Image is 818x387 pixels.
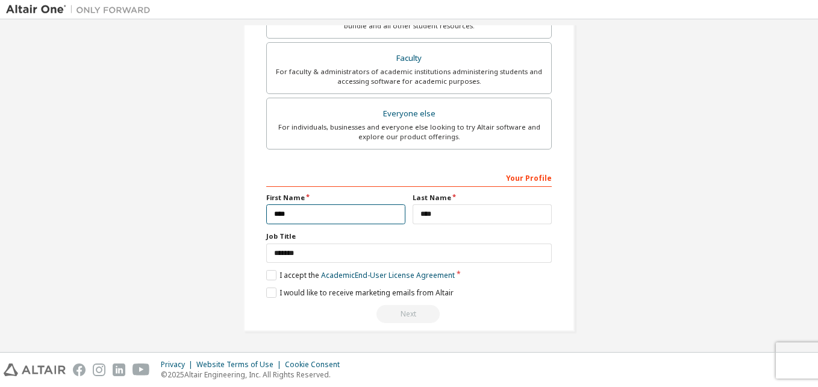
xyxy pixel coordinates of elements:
[73,363,86,376] img: facebook.svg
[274,50,544,67] div: Faculty
[266,288,454,298] label: I would like to receive marketing emails from Altair
[274,105,544,122] div: Everyone else
[113,363,125,376] img: linkedin.svg
[266,193,405,203] label: First Name
[274,67,544,86] div: For faculty & administrators of academic institutions administering students and accessing softwa...
[133,363,150,376] img: youtube.svg
[4,363,66,376] img: altair_logo.svg
[266,168,552,187] div: Your Profile
[285,360,347,370] div: Cookie Consent
[413,193,552,203] label: Last Name
[266,231,552,241] label: Job Title
[196,360,285,370] div: Website Terms of Use
[266,270,455,280] label: I accept the
[266,305,552,323] div: You need to provide your academic email
[6,4,157,16] img: Altair One
[274,122,544,142] div: For individuals, businesses and everyone else looking to try Altair software and explore our prod...
[161,370,347,380] p: © 2025 Altair Engineering, Inc. All Rights Reserved.
[161,360,196,370] div: Privacy
[321,270,455,280] a: Academic End-User License Agreement
[93,363,105,376] img: instagram.svg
